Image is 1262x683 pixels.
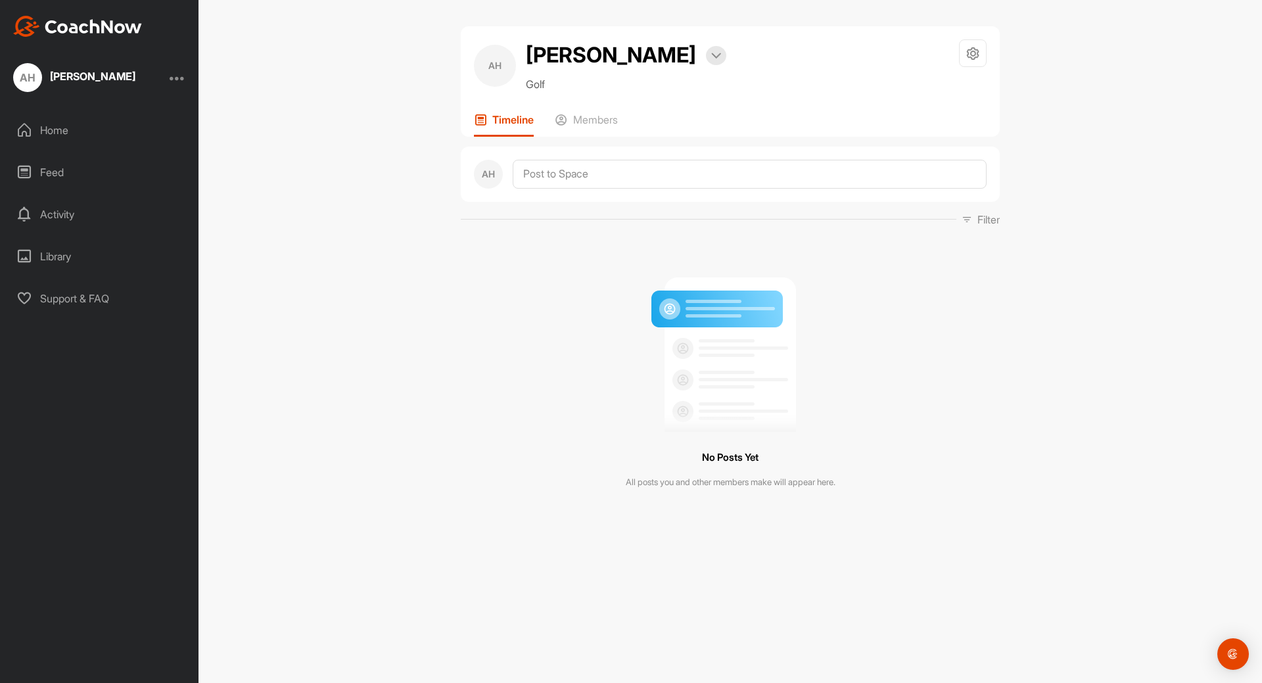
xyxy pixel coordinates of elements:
[526,39,696,71] h2: [PERSON_NAME]
[626,476,835,489] p: All posts you and other members make will appear here.
[7,156,193,189] div: Feed
[977,212,1000,227] p: Filter
[573,113,618,126] p: Members
[648,267,812,432] img: null result
[7,198,193,231] div: Activity
[13,63,42,92] div: AH
[474,45,516,87] div: AH
[7,240,193,273] div: Library
[50,71,135,82] div: [PERSON_NAME]
[711,53,721,59] img: arrow-down
[7,114,193,147] div: Home
[474,160,503,189] div: AH
[702,449,759,467] h3: No Posts Yet
[526,76,726,92] p: Golf
[13,16,142,37] img: CoachNow
[492,113,534,126] p: Timeline
[1217,638,1249,670] div: Open Intercom Messenger
[7,282,193,315] div: Support & FAQ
